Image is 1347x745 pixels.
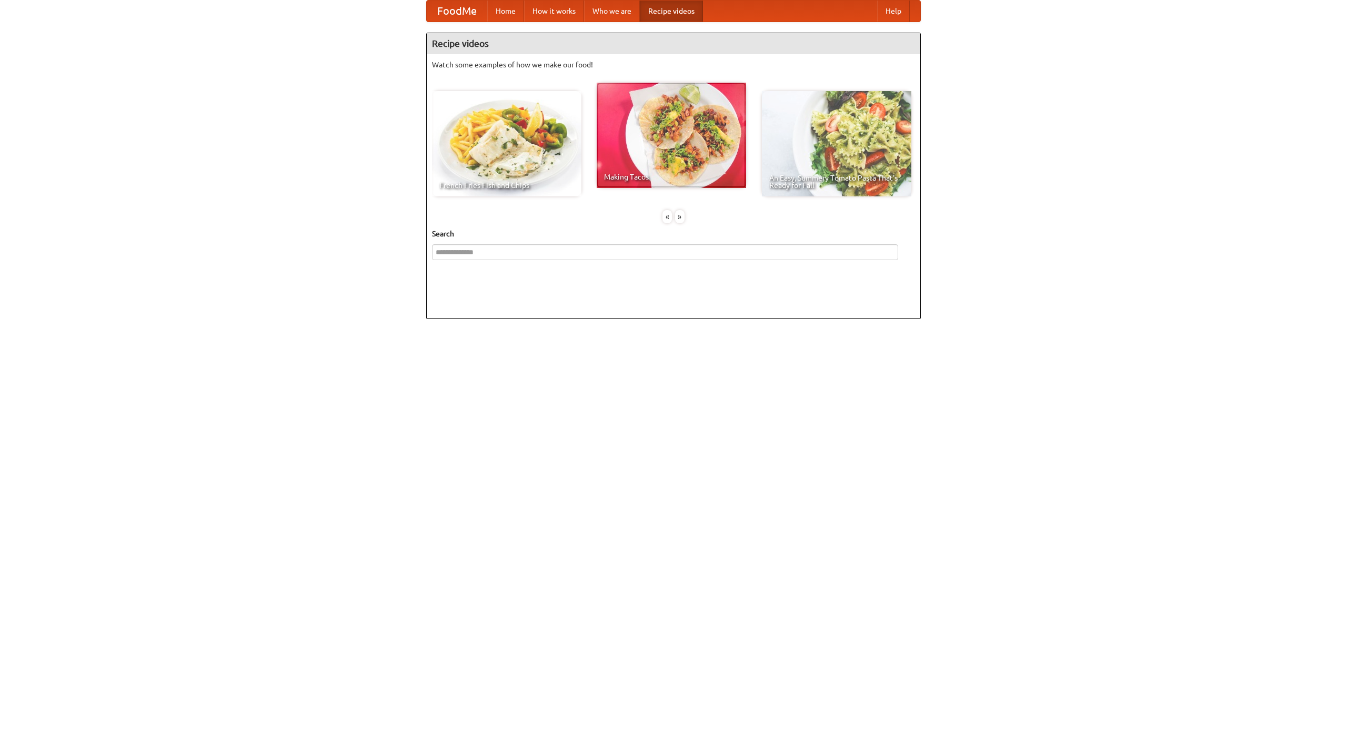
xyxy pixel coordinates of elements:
[604,173,739,181] span: Making Tacos
[640,1,703,22] a: Recipe videos
[675,210,685,223] div: »
[524,1,584,22] a: How it works
[597,83,746,188] a: Making Tacos
[584,1,640,22] a: Who we are
[487,1,524,22] a: Home
[762,91,911,196] a: An Easy, Summery Tomato Pasta That's Ready for Fall
[427,1,487,22] a: FoodMe
[432,59,915,70] p: Watch some examples of how we make our food!
[662,210,672,223] div: «
[439,182,574,189] span: French Fries Fish and Chips
[427,33,920,54] h4: Recipe videos
[877,1,910,22] a: Help
[769,174,904,189] span: An Easy, Summery Tomato Pasta That's Ready for Fall
[432,229,915,239] h5: Search
[432,91,581,196] a: French Fries Fish and Chips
